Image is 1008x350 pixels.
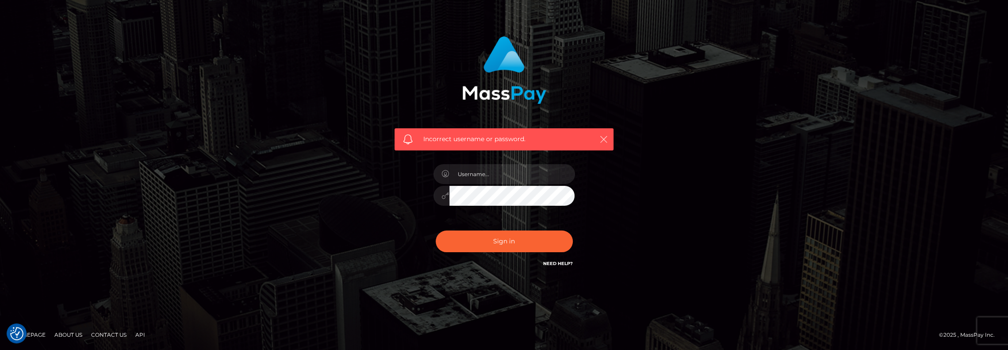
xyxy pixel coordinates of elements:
span: Incorrect username or password. [423,135,585,144]
a: API [132,328,149,342]
input: Username... [449,164,575,184]
a: About Us [51,328,86,342]
a: Contact Us [88,328,130,342]
img: MassPay Login [462,36,546,104]
a: Homepage [10,328,49,342]
button: Sign in [436,231,573,252]
div: © 2025 , MassPay Inc. [939,330,1001,340]
button: Consent Preferences [10,327,23,340]
a: Need Help? [543,261,573,266]
img: Revisit consent button [10,327,23,340]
